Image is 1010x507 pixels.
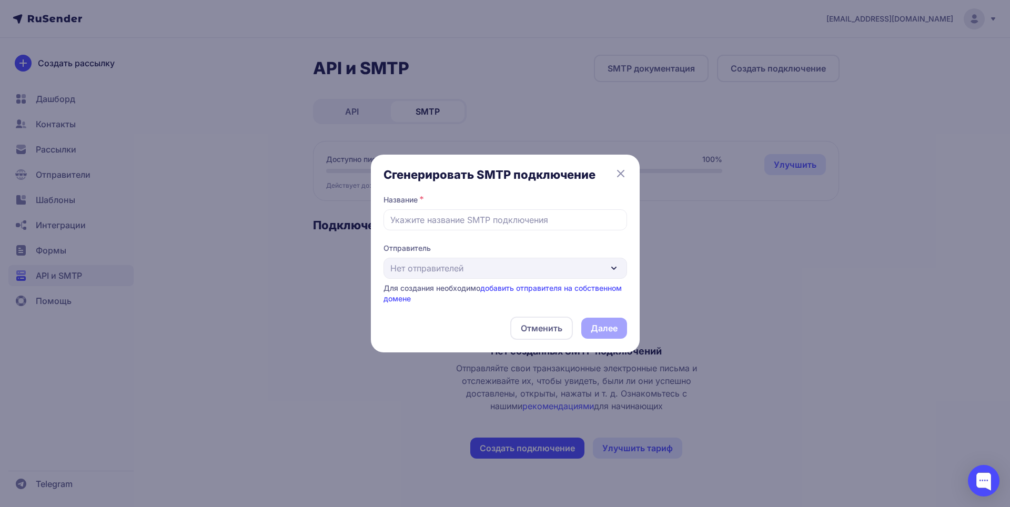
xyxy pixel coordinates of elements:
[383,283,622,303] a: добавить отправителя на собственном домене
[383,167,627,182] h3: Сгенерировать SMTP подключение
[383,283,622,303] span: Для создания необходимо
[383,195,418,205] label: Название
[383,209,627,230] input: Укажите название SMTP подключения
[383,243,627,253] span: Отправитель
[510,317,573,340] button: Отменить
